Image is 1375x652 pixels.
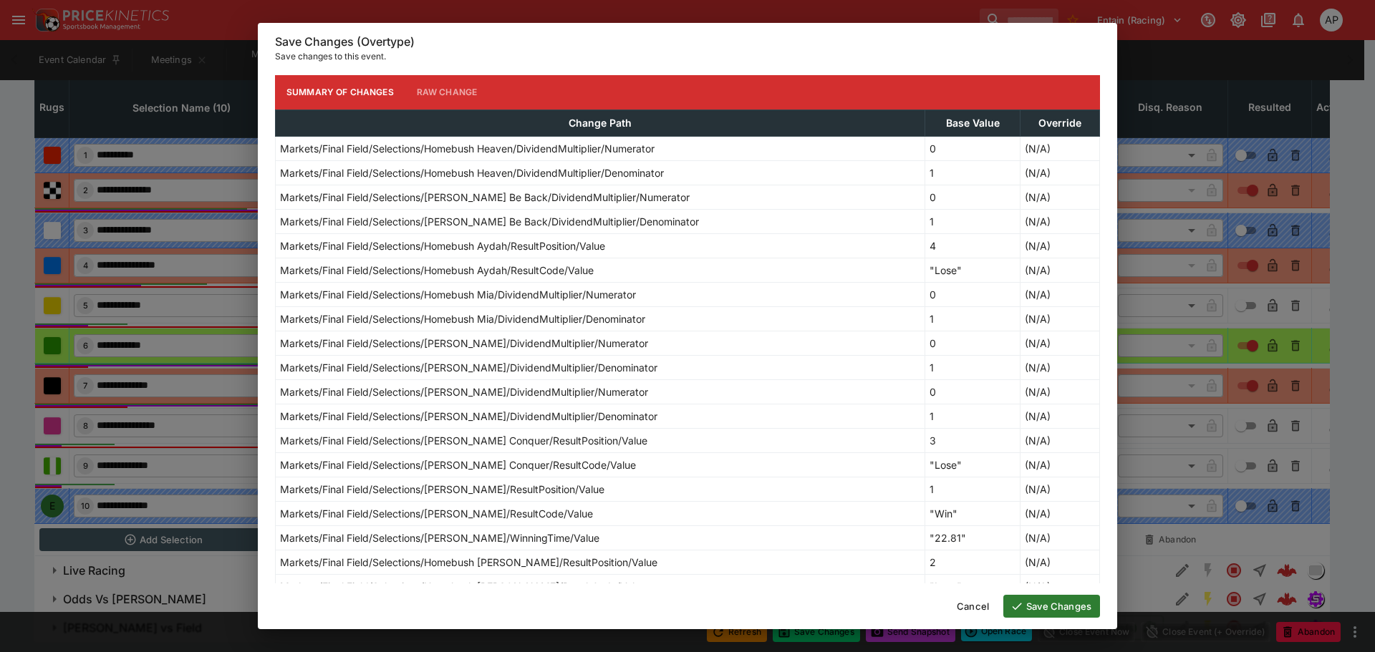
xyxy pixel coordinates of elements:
[1021,501,1100,525] td: (N/A)
[280,238,605,253] p: Markets/Final Field/Selections/Homebush Aydah/ResultPosition/Value
[1021,136,1100,160] td: (N/A)
[1021,233,1100,258] td: (N/A)
[925,185,1020,209] td: 0
[280,263,594,278] p: Markets/Final Field/Selections/Homebush Aydah/ResultCode/Value
[280,433,647,448] p: Markets/Final Field/Selections/[PERSON_NAME] Conquer/ResultPosition/Value
[280,165,664,180] p: Markets/Final Field/Selections/Homebush Heaven/DividendMultiplier/Denominator
[925,574,1020,598] td: "Lose"
[1021,355,1100,379] td: (N/A)
[1003,595,1100,618] button: Save Changes
[1021,379,1100,404] td: (N/A)
[925,110,1020,136] th: Base Value
[925,136,1020,160] td: 0
[1021,331,1100,355] td: (N/A)
[1021,209,1100,233] td: (N/A)
[1021,306,1100,331] td: (N/A)
[276,110,925,136] th: Change Path
[925,550,1020,574] td: 2
[1021,110,1100,136] th: Override
[925,160,1020,185] td: 1
[1021,452,1100,477] td: (N/A)
[280,190,690,205] p: Markets/Final Field/Selections/[PERSON_NAME] Be Back/DividendMultiplier/Numerator
[1021,160,1100,185] td: (N/A)
[925,282,1020,306] td: 0
[925,501,1020,525] td: "Win"
[1021,574,1100,598] td: (N/A)
[280,409,657,424] p: Markets/Final Field/Selections/[PERSON_NAME]/DividendMultiplier/Denominator
[925,525,1020,550] td: "22.81"
[1021,282,1100,306] td: (N/A)
[925,331,1020,355] td: 0
[1021,258,1100,282] td: (N/A)
[280,555,657,570] p: Markets/Final Field/Selections/Homebush [PERSON_NAME]/ResultPosition/Value
[280,287,636,302] p: Markets/Final Field/Selections/Homebush Mia/DividendMultiplier/Numerator
[280,506,593,521] p: Markets/Final Field/Selections/[PERSON_NAME]/ResultCode/Value
[925,306,1020,331] td: 1
[280,214,699,229] p: Markets/Final Field/Selections/[PERSON_NAME] Be Back/DividendMultiplier/Denominator
[280,530,599,545] p: Markets/Final Field/Selections/[PERSON_NAME]/WinningTime/Value
[275,49,1100,64] p: Save changes to this event.
[925,379,1020,404] td: 0
[280,336,648,351] p: Markets/Final Field/Selections/[PERSON_NAME]/DividendMultiplier/Numerator
[1021,525,1100,550] td: (N/A)
[925,355,1020,379] td: 1
[280,384,648,399] p: Markets/Final Field/Selections/[PERSON_NAME]/DividendMultiplier/Numerator
[925,404,1020,428] td: 1
[925,428,1020,452] td: 3
[405,75,489,110] button: Raw Change
[280,311,645,326] p: Markets/Final Field/Selections/Homebush Mia/DividendMultiplier/Denominator
[925,452,1020,477] td: "Lose"
[1021,404,1100,428] td: (N/A)
[280,360,657,375] p: Markets/Final Field/Selections/[PERSON_NAME]/DividendMultiplier/Denominator
[925,233,1020,258] td: 4
[1021,550,1100,574] td: (N/A)
[925,258,1020,282] td: "Lose"
[280,579,646,594] p: Markets/Final Field/Selections/Homebush [PERSON_NAME]/ResultCode/Value
[1021,428,1100,452] td: (N/A)
[948,595,998,618] button: Cancel
[280,457,636,472] p: Markets/Final Field/Selections/[PERSON_NAME] Conquer/ResultCode/Value
[1021,185,1100,209] td: (N/A)
[925,209,1020,233] td: 1
[275,75,405,110] button: Summary of Changes
[280,482,604,497] p: Markets/Final Field/Selections/[PERSON_NAME]/ResultPosition/Value
[275,34,1100,49] h6: Save Changes (Overtype)
[1021,477,1100,501] td: (N/A)
[280,141,655,156] p: Markets/Final Field/Selections/Homebush Heaven/DividendMultiplier/Numerator
[925,477,1020,501] td: 1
